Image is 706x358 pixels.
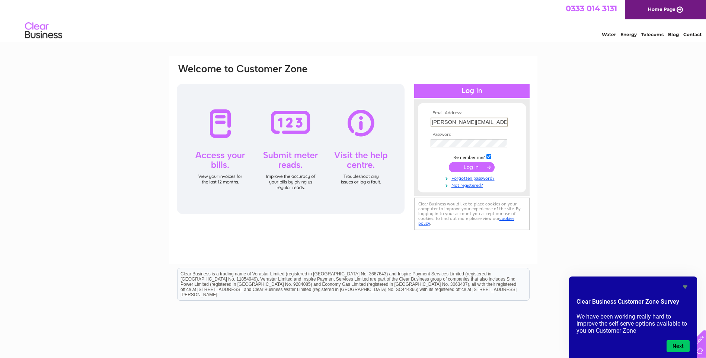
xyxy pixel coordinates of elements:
th: Password: [429,132,515,137]
button: Hide survey [681,282,690,291]
a: Blog [668,32,679,37]
a: Energy [620,32,637,37]
td: Remember me? [429,153,515,160]
a: Contact [683,32,702,37]
th: Email Address: [429,111,515,116]
a: 0333 014 3131 [566,4,617,13]
div: Clear Business would like to place cookies on your computer to improve your experience of the sit... [414,198,530,230]
input: Submit [449,162,495,172]
a: Water [602,32,616,37]
p: We have been working really hard to improve the self-serve options available to you on Customer Zone [576,313,690,334]
a: cookies policy [418,216,514,226]
div: Clear Business Customer Zone Survey [576,282,690,352]
img: logo.png [25,19,63,42]
a: Telecoms [641,32,664,37]
a: Forgotten password? [431,174,515,181]
a: Not registered? [431,181,515,188]
h2: Clear Business Customer Zone Survey [576,297,690,310]
button: Next question [667,340,690,352]
div: Clear Business is a trading name of Verastar Limited (registered in [GEOGRAPHIC_DATA] No. 3667643... [178,4,529,36]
